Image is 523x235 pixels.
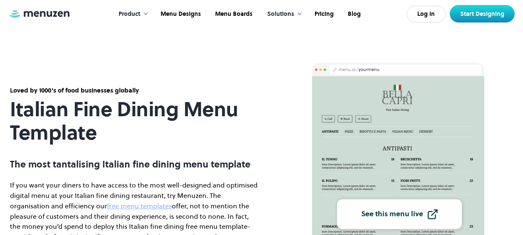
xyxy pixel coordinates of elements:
div: Product [119,10,140,19]
div: Product [110,1,153,27]
a: Menu Designs [153,1,207,27]
a: Pricing [307,1,340,27]
a: free menu templates [107,201,172,210]
div: Loved by 1000's of food businesses globally [10,86,260,95]
a: Menu Boards [207,1,259,27]
p: The most tantalising Italian fine dining menu template [10,159,260,170]
div: See this menu live [361,210,423,218]
div: Solutions [267,10,294,19]
div: Solutions [259,1,307,27]
h1: Italian Fine Dining Menu Template [10,98,260,144]
a: Log In [407,6,446,22]
a: See this menu live [337,199,462,229]
a: Blog [340,1,367,27]
a: Start Designing [450,5,515,22]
